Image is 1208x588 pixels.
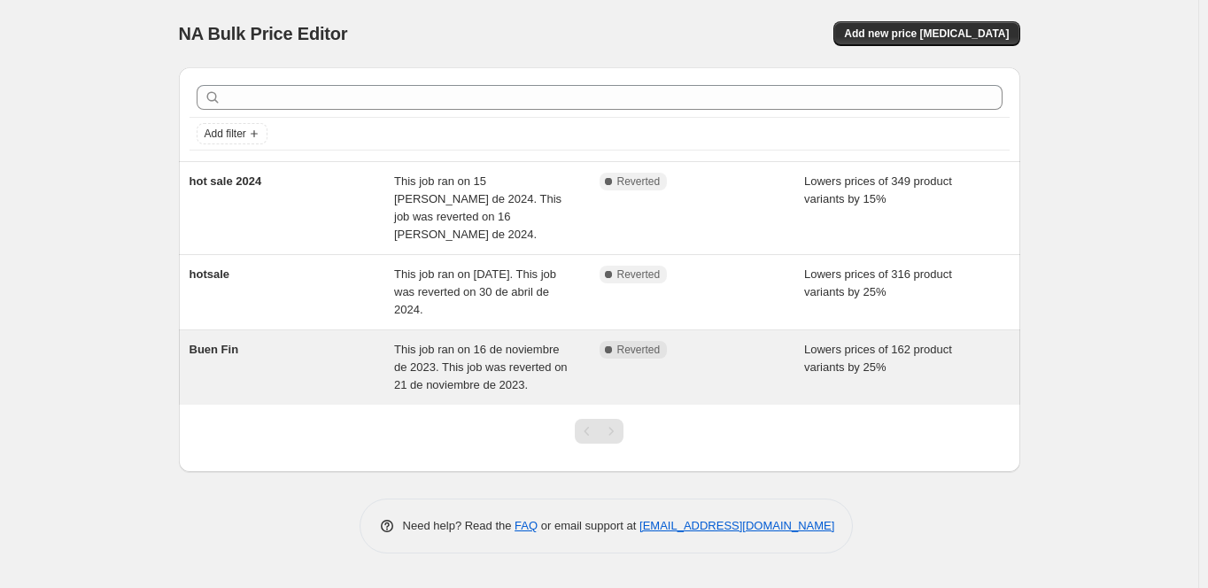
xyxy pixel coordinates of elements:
span: Add filter [205,127,246,141]
span: NA Bulk Price Editor [179,24,348,43]
span: This job ran on 15 [PERSON_NAME] de 2024. This job was reverted on 16 [PERSON_NAME] de 2024. [394,174,561,241]
span: Reverted [617,267,661,282]
button: Add new price [MEDICAL_DATA] [833,21,1019,46]
nav: Pagination [575,419,623,444]
span: Buen Fin [190,343,239,356]
span: This job ran on 16 de noviembre de 2023. This job was reverted on 21 de noviembre de 2023. [394,343,568,391]
span: Lowers prices of 316 product variants by 25% [804,267,952,298]
span: hot sale 2024 [190,174,262,188]
span: Reverted [617,174,661,189]
span: or email support at [538,519,639,532]
a: FAQ [515,519,538,532]
span: Reverted [617,343,661,357]
span: Lowers prices of 162 product variants by 25% [804,343,952,374]
button: Add filter [197,123,267,144]
a: [EMAIL_ADDRESS][DOMAIN_NAME] [639,519,834,532]
span: This job ran on [DATE]. This job was reverted on 30 de abril de 2024. [394,267,556,316]
span: Lowers prices of 349 product variants by 15% [804,174,952,205]
span: Add new price [MEDICAL_DATA] [844,27,1009,41]
span: hotsale [190,267,230,281]
span: Need help? Read the [403,519,515,532]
